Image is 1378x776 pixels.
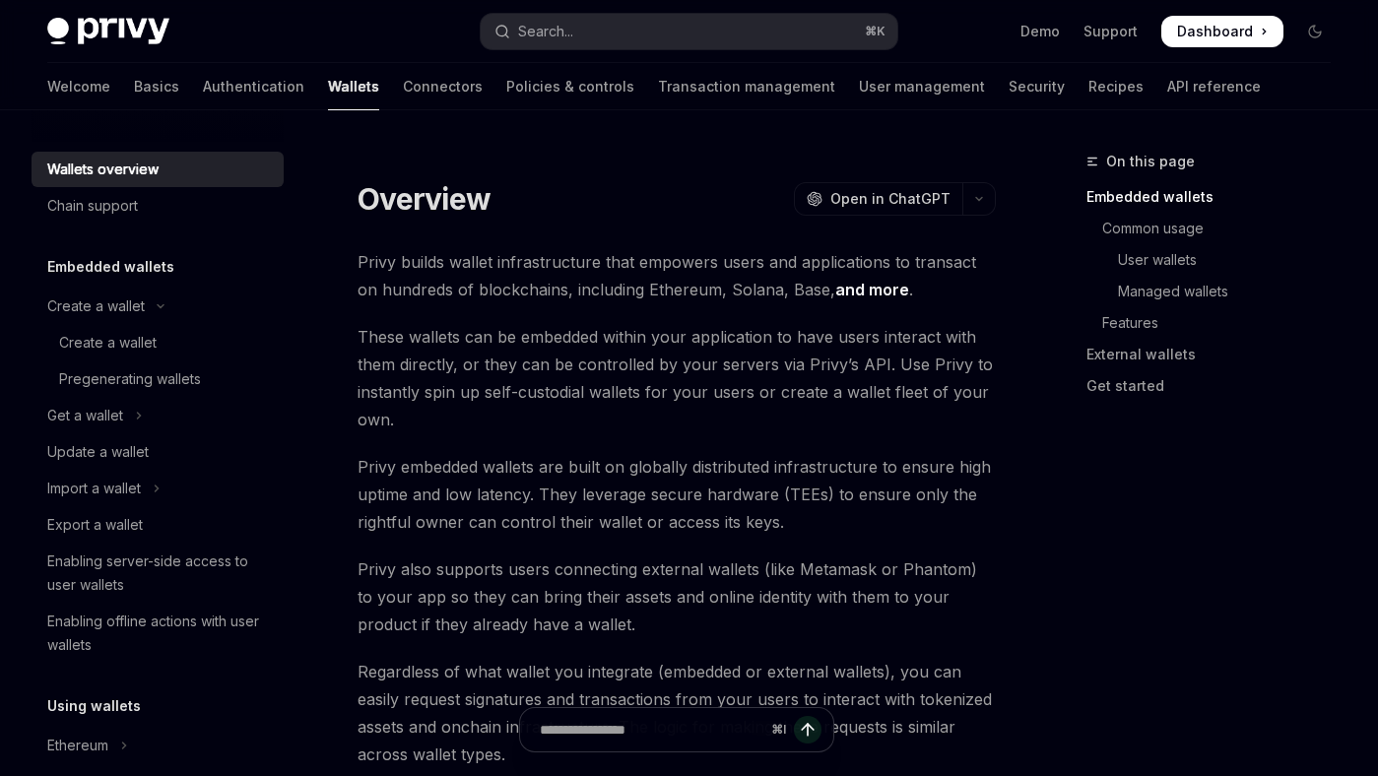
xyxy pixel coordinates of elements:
div: Enabling server-side access to user wallets [47,550,272,597]
button: Send message [794,716,821,744]
button: Toggle Create a wallet section [32,289,284,324]
a: User management [859,63,985,110]
div: Wallets overview [47,158,159,181]
div: Pregenerating wallets [59,367,201,391]
div: Import a wallet [47,477,141,500]
a: Common usage [1086,213,1346,244]
a: Export a wallet [32,507,284,543]
span: These wallets can be embedded within your application to have users interact with them directly, ... [358,323,996,433]
h5: Embedded wallets [47,255,174,279]
a: Enabling server-side access to user wallets [32,544,284,603]
a: Security [1009,63,1065,110]
a: Create a wallet [32,325,284,360]
a: User wallets [1086,244,1346,276]
div: Create a wallet [47,294,145,318]
img: dark logo [47,18,169,45]
span: Open in ChatGPT [830,189,951,209]
button: Toggle Get a wallet section [32,398,284,433]
a: Basics [134,63,179,110]
a: Get started [1086,370,1346,402]
button: Open in ChatGPT [794,182,962,216]
a: Support [1083,22,1138,41]
h1: Overview [358,181,491,217]
a: Recipes [1088,63,1144,110]
a: Wallets [328,63,379,110]
a: Policies & controls [506,63,634,110]
a: Authentication [203,63,304,110]
a: Wallets overview [32,152,284,187]
span: Privy embedded wallets are built on globally distributed infrastructure to ensure high uptime and... [358,453,996,536]
a: and more [835,280,909,300]
div: Enabling offline actions with user wallets [47,610,272,657]
a: Chain support [32,188,284,224]
a: Enabling offline actions with user wallets [32,604,284,663]
span: On this page [1106,150,1195,173]
span: ⌘ K [865,24,886,39]
a: Managed wallets [1086,276,1346,307]
button: Toggle Ethereum section [32,728,284,763]
div: Create a wallet [59,331,157,355]
span: Privy builds wallet infrastructure that empowers users and applications to transact on hundreds o... [358,248,996,303]
span: Privy also supports users connecting external wallets (like Metamask or Phantom) to your app so t... [358,555,996,638]
div: Get a wallet [47,404,123,427]
span: Regardless of what wallet you integrate (embedded or external wallets), you can easily request si... [358,658,996,768]
h5: Using wallets [47,694,141,718]
button: Toggle Import a wallet section [32,471,284,506]
button: Open search [481,14,898,49]
div: Export a wallet [47,513,143,537]
a: Embedded wallets [1086,181,1346,213]
a: External wallets [1086,339,1346,370]
a: Pregenerating wallets [32,361,284,397]
div: Ethereum [47,734,108,757]
a: Update a wallet [32,434,284,470]
div: Update a wallet [47,440,149,464]
div: Chain support [47,194,138,218]
a: Dashboard [1161,16,1283,47]
div: Search... [518,20,573,43]
a: API reference [1167,63,1261,110]
input: Ask a question... [540,708,763,751]
a: Connectors [403,63,483,110]
a: Demo [1020,22,1060,41]
a: Welcome [47,63,110,110]
a: Transaction management [658,63,835,110]
a: Features [1086,307,1346,339]
span: Dashboard [1177,22,1253,41]
button: Toggle dark mode [1299,16,1331,47]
